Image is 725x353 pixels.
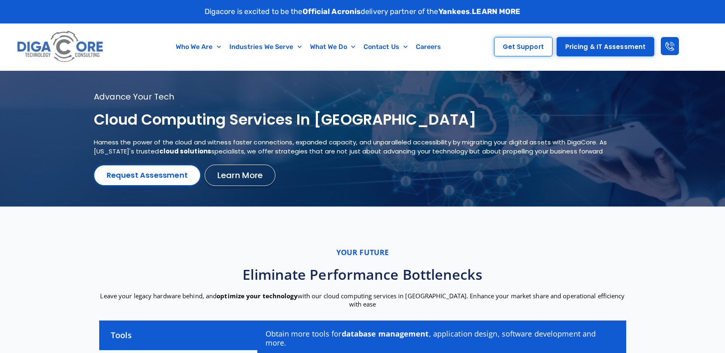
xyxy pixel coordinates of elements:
strong: cloud solutions [159,147,212,156]
img: Digacore logo 1 [15,28,106,66]
a: Industries We Serve [225,37,306,56]
p: Leave your legacy hardware behind, and with our cloud computing services in [GEOGRAPHIC_DATA]. En... [95,292,630,308]
a: Contact Us [359,37,412,56]
a: Learn More [205,165,275,186]
a: What We Do [306,37,359,56]
span: Get Support [503,44,544,50]
strong: Yankees [438,7,470,16]
strong: optimize your technology [217,292,297,300]
a: Careers [412,37,445,56]
p: Digacore is excited to be the delivery partner of the . [205,6,521,17]
div: Tools [99,320,257,350]
h2: Eliminate performance bottlenecks [95,265,630,283]
p: Advance your tech [94,91,611,102]
p: Your future [95,248,630,257]
a: Who We Are [172,37,225,56]
span: Learn More [217,171,263,179]
strong: Official Acronis [303,7,361,16]
h1: Cloud Computing services in [GEOGRAPHIC_DATA] [94,110,611,130]
p: Harness the power of the cloud and witness faster connections, expanded capacity, and unparallele... [94,138,611,156]
a: Request Assessment [94,165,201,186]
span: Pricing & IT Assessment [565,44,646,50]
a: Pricing & IT Assessment [557,37,654,56]
p: Obtain more tools for , application design, software development and more. [266,329,618,347]
strong: database management [342,329,429,339]
a: LEARN MORE [472,7,520,16]
a: Get Support [494,37,552,56]
nav: Menu [144,37,473,56]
